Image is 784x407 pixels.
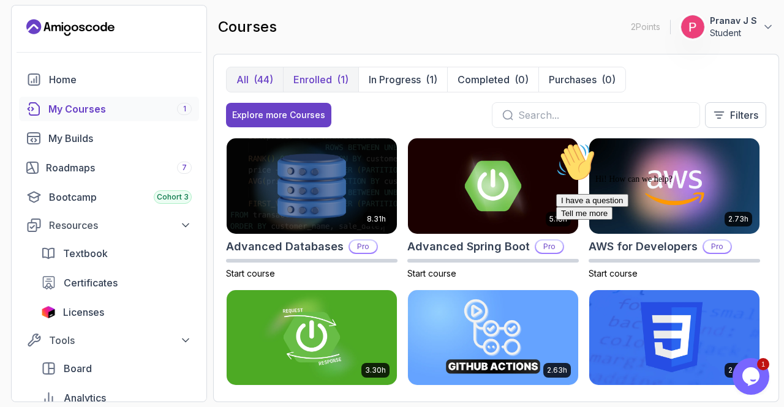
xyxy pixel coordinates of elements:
p: Pro [536,241,563,253]
span: Analytics [64,390,106,405]
span: Hi! How can we help? [5,37,121,46]
img: :wave: [5,5,44,44]
p: Student [710,27,757,39]
button: In Progress(1) [358,67,447,92]
span: Certificates [64,275,118,290]
button: Tell me more [5,69,61,82]
div: (44) [254,72,273,87]
span: 7 [182,163,187,173]
p: Pranav J S [710,15,757,27]
a: licenses [34,300,199,324]
a: home [19,67,199,92]
div: (0) [514,72,529,87]
button: Tools [19,329,199,351]
div: My Builds [48,131,192,146]
img: jetbrains icon [41,306,56,318]
p: 2.08h [728,365,748,375]
span: Textbook [63,246,108,261]
p: Purchases [549,72,597,87]
a: board [34,356,199,381]
span: Licenses [63,305,104,319]
div: (0) [601,72,616,87]
span: Cohort 3 [157,192,189,202]
button: Enrolled(1) [283,67,358,92]
button: Filters [705,102,766,128]
p: Completed [458,72,510,87]
div: Roadmaps [46,160,192,175]
button: Resources [19,214,199,236]
button: Explore more Courses [226,103,331,127]
iframe: chat widget [733,358,772,395]
h2: Advanced Spring Boot [407,238,530,255]
p: 2.63h [547,365,567,375]
span: Board [64,361,92,376]
p: Enrolled [293,72,332,87]
div: Explore more Courses [232,109,325,121]
h2: courses [218,17,277,37]
span: 1 [183,104,186,114]
button: All(44) [227,67,283,92]
a: certificates [34,271,199,295]
p: 3.30h [365,365,386,375]
p: In Progress [369,72,421,87]
a: courses [19,97,199,121]
img: user profile image [681,15,704,39]
iframe: chat widget [551,138,772,352]
input: Search... [518,108,690,122]
span: Start course [407,268,456,278]
div: (1) [337,72,349,87]
div: Home [49,72,192,87]
a: Landing page [26,18,115,37]
img: CI/CD with GitHub Actions card [408,290,578,386]
div: (1) [426,72,437,87]
div: My Courses [48,102,192,116]
button: Purchases(0) [538,67,625,92]
img: Advanced Databases card [227,138,397,234]
p: 2 Points [631,21,660,33]
p: Pro [350,241,377,253]
a: bootcamp [19,185,199,209]
a: builds [19,126,199,151]
img: Building APIs with Spring Boot card [227,290,397,386]
span: Start course [226,268,275,278]
div: Bootcamp [49,190,192,204]
div: Tools [49,333,192,348]
p: Filters [730,108,758,122]
div: Resources [49,218,192,233]
button: I have a question [5,56,77,69]
p: All [236,72,249,87]
p: 8.31h [367,214,386,224]
p: 5.18h [549,214,567,224]
div: 👋Hi! How can we help?I have a questionTell me more [5,5,225,82]
a: textbook [34,241,199,266]
button: user profile imagePranav J SStudent [680,15,774,39]
img: Advanced Spring Boot card [408,138,578,234]
button: Completed(0) [447,67,538,92]
h2: Advanced Databases [226,238,344,255]
a: roadmaps [19,155,199,180]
